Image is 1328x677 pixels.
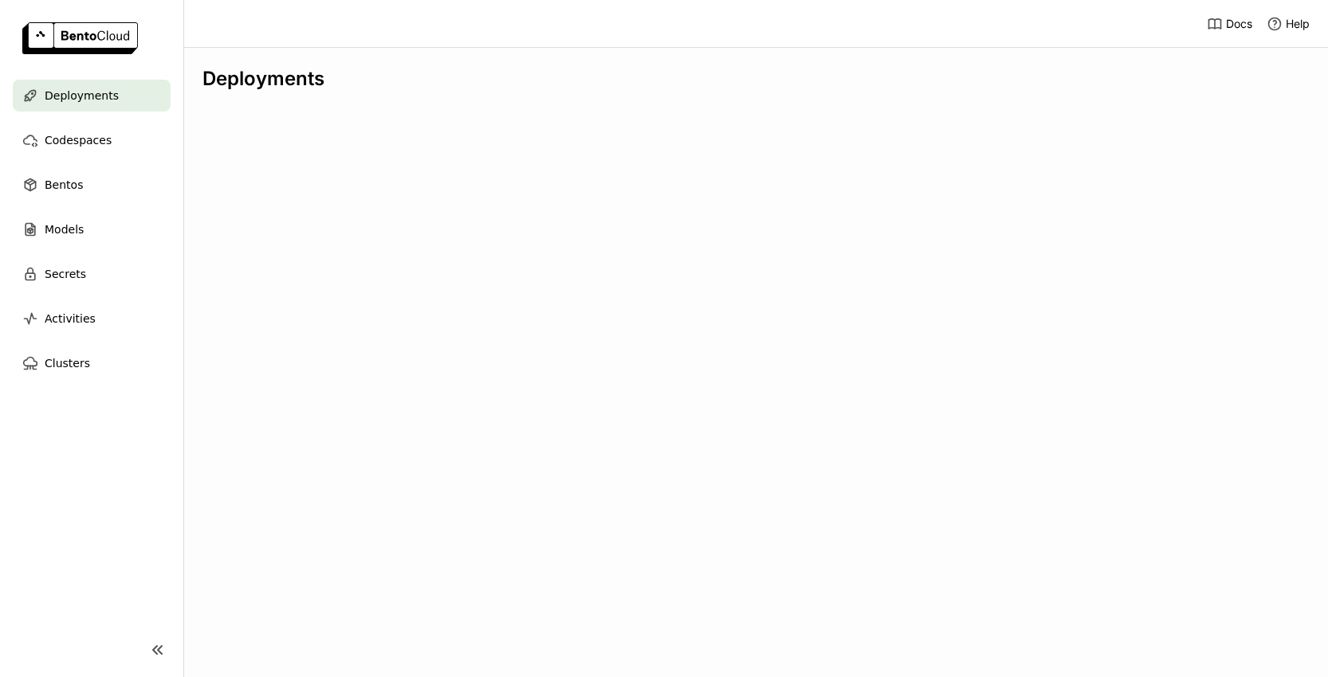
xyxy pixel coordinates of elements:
span: Secrets [45,264,86,284]
img: logo [22,22,138,54]
span: Activities [45,309,96,328]
a: Docs [1207,16,1252,32]
a: Secrets [13,258,171,290]
a: Clusters [13,347,171,379]
a: Bentos [13,169,171,201]
span: Models [45,220,84,239]
span: Clusters [45,354,90,373]
span: Deployments [45,86,119,105]
span: Help [1286,17,1310,31]
span: Codespaces [45,131,112,150]
span: Docs [1226,17,1252,31]
span: Bentos [45,175,83,194]
div: Help [1267,16,1310,32]
div: Deployments [202,67,1309,91]
a: Models [13,213,171,245]
a: Activities [13,303,171,335]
